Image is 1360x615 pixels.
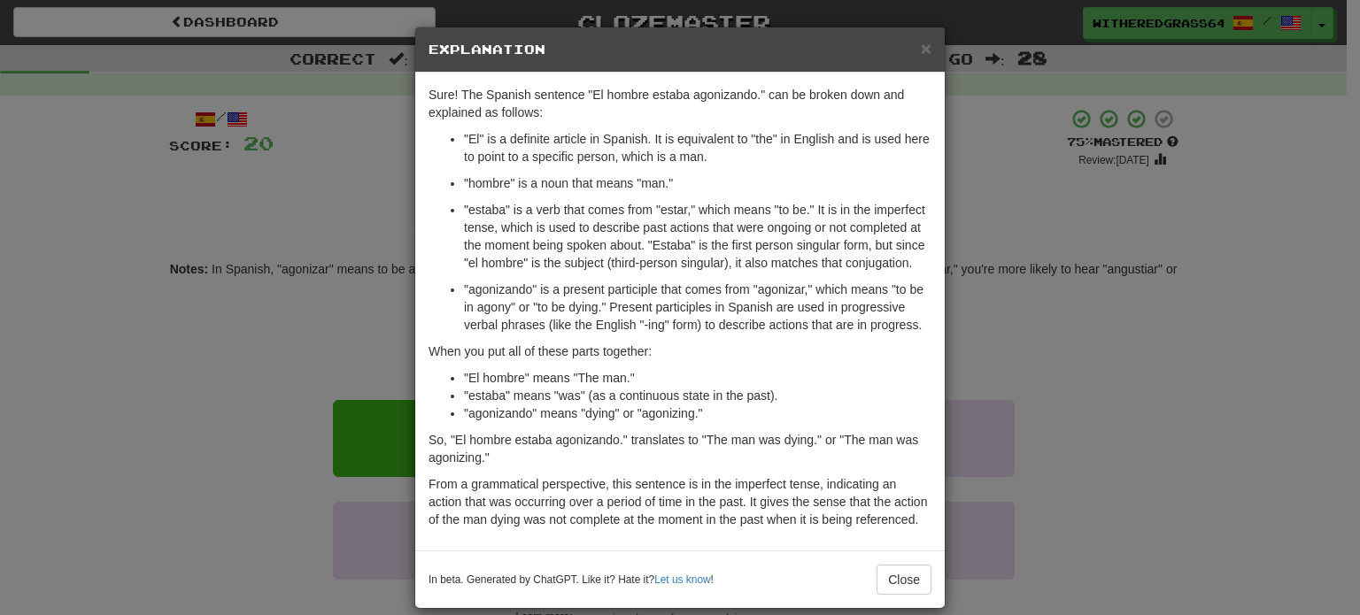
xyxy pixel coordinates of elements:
[464,130,931,165] p: "El" is a definite article in Spanish. It is equivalent to "the" in English and is used here to p...
[464,369,931,387] li: "El hombre" means "The man."
[921,38,931,58] span: ×
[429,342,931,360] p: When you put all of these parts together:
[654,573,710,586] a: Let us know
[464,201,931,272] p: "estaba" is a verb that comes from "estar," which means "to be." It is in the imperfect tense, wh...
[921,39,931,58] button: Close
[429,41,931,58] h5: Explanation
[429,431,931,466] p: So, "El hombre estaba agonizando." translates to "The man was dying." or "The man was agonizing."
[464,404,931,422] li: "agonizando" means "dying" or "agonizing."
[877,565,931,595] button: Close
[464,174,931,192] p: "hombre" is a noun that means "man."
[429,573,714,588] small: In beta. Generated by ChatGPT. Like it? Hate it? !
[429,86,931,121] p: Sure! The Spanish sentence "El hombre estaba agonizando." can be broken down and explained as fol...
[464,387,931,404] li: "estaba" means "was" (as a continuous state in the past).
[429,475,931,528] p: From a grammatical perspective, this sentence is in the imperfect tense, indicating an action tha...
[464,281,931,334] p: "agonizando" is a present participle that comes from "agonizar," which means "to be in agony" or ...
